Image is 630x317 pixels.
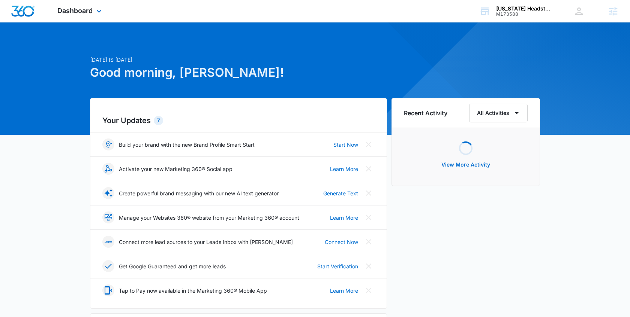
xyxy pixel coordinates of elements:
button: Close [363,138,375,150]
a: Learn More [330,287,358,295]
h1: Good morning, [PERSON_NAME]! [90,64,387,82]
div: account name [496,6,551,12]
p: Connect more lead sources to your Leads Inbox with [PERSON_NAME] [119,238,293,246]
button: Close [363,284,375,296]
p: [DATE] is [DATE] [90,56,387,64]
a: Learn More [330,214,358,222]
h6: Recent Activity [404,109,447,118]
p: Create powerful brand messaging with our new AI text generator [119,189,279,197]
a: Connect Now [325,238,358,246]
a: Start Now [333,141,358,149]
p: Manage your Websites 360® website from your Marketing 360® account [119,214,299,222]
div: 7 [154,116,163,125]
a: Learn More [330,165,358,173]
a: Start Verification [317,262,358,270]
h2: Your Updates [102,115,375,126]
a: Generate Text [323,189,358,197]
button: Close [363,163,375,175]
p: Get Google Guaranteed and get more leads [119,262,226,270]
p: Build your brand with the new Brand Profile Smart Start [119,141,255,149]
button: Close [363,236,375,248]
button: Close [363,187,375,199]
button: View More Activity [434,156,498,174]
p: Tap to Pay now available in the Marketing 360® Mobile App [119,287,267,295]
button: Close [363,211,375,223]
div: account id [496,12,551,17]
p: Activate your new Marketing 360® Social app [119,165,232,173]
span: Dashboard [57,7,93,15]
button: All Activities [469,104,528,122]
button: Close [363,260,375,272]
